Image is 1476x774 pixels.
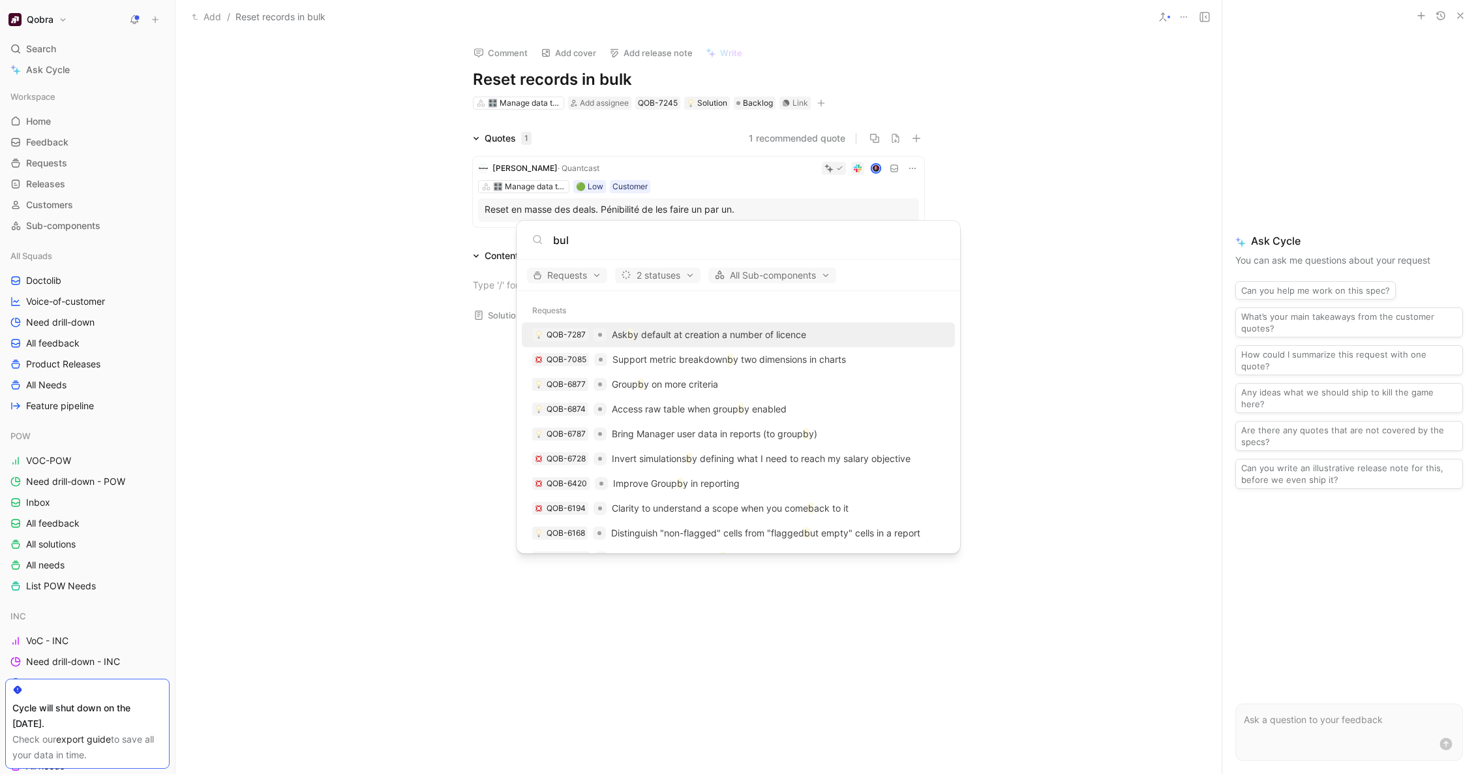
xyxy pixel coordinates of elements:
[535,455,543,463] img: 💢
[612,501,849,516] p: Clarity to understand a scope when you come ack to it
[612,401,787,417] p: Access raw table when group y enabled
[621,268,695,283] span: 2 statuses
[522,397,955,422] a: 💡QOB-6874Access raw table when groupby enabled
[517,299,960,322] div: Requests
[547,502,586,515] div: QOB-6194
[522,546,955,570] a: 💢QOB-5700Consolidate commissionsby deal (ASC606)
[686,453,692,464] mark: b
[611,525,920,541] p: Distinguish "non-flagged" cells from "flagged ut empty" cells in a report
[612,451,911,467] p: Invert simulations y defining what I need to reach my salary objective
[677,478,683,489] mark: b
[522,496,955,521] a: 💢QOB-6194Clarity to understand a scope when you comeback to it
[535,480,543,488] img: 💢
[522,446,955,471] a: 💢QOB-6728Invert simulationsby defining what I need to reach my salary objective
[638,379,644,390] mark: b
[547,551,587,565] div: QOB-5700
[522,521,955,546] a: 💡QOB-6168Distinguish "non-flagged" cells from "flaggedbut empty" cells in a report
[535,331,543,339] img: 💡
[714,268,830,283] span: All Sub-components
[547,427,586,441] div: QOB-6787
[522,471,955,496] a: 💢QOB-6420Improve Groupby in reporting
[615,268,700,283] button: 2 statuses
[547,452,586,465] div: QOB-6728
[612,327,806,343] p: Ask y default at creation a number of licence
[522,322,955,347] a: 💡QOB-7287Askby default at creation a number of licence
[803,428,809,439] mark: b
[533,268,601,283] span: Requests
[612,426,817,442] p: Bring Manager user data in reports (to group y)
[535,529,543,537] img: 💡
[547,527,585,540] div: QOB-6168
[708,268,836,283] button: All Sub-components
[522,372,955,397] a: 💡QOB-6877Groupby on more criteria
[553,232,944,248] input: Type a command or search anything
[535,380,543,388] img: 💡
[547,378,586,391] div: QOB-6877
[612,377,718,392] p: Group y on more criteria
[535,504,543,512] img: 💢
[535,405,543,413] img: 💡
[547,353,586,366] div: QOB-7085
[522,347,955,372] a: 💢QOB-7085Support metric breakdownby two dimensions in charts
[612,352,846,367] p: Support metric breakdown y two dimensions in charts
[613,476,740,491] p: Improve Group y in reporting
[535,356,543,364] img: 💢
[727,354,733,365] mark: b
[720,552,726,563] mark: b
[522,422,955,446] a: 💡QOB-6787Bring Manager user data in reports (to groupby)
[738,403,744,414] mark: b
[547,477,587,490] div: QOB-6420
[547,328,586,341] div: QOB-7287
[535,430,543,438] img: 💡
[804,527,810,538] mark: b
[627,329,633,340] mark: b
[613,550,797,566] p: Consolidate commissions y deal (ASC606)
[547,403,586,416] div: QOB-6874
[527,268,607,283] button: Requests
[808,503,814,514] mark: b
